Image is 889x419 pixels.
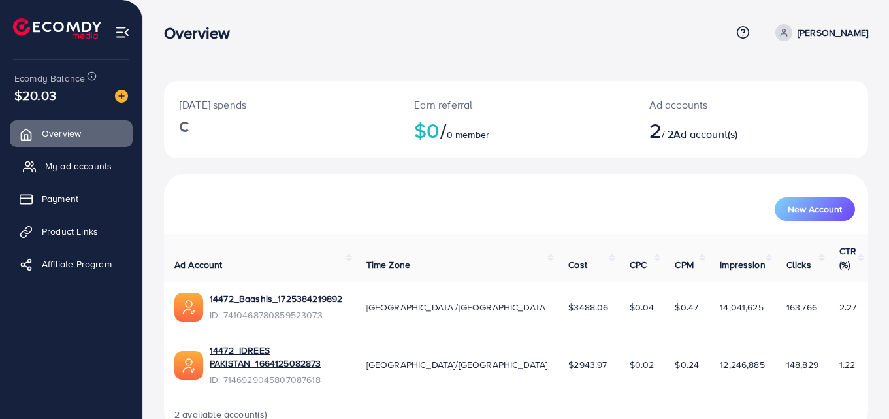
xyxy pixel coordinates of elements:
[45,159,112,173] span: My ad accounts
[720,258,766,271] span: Impression
[675,258,693,271] span: CPM
[10,186,133,212] a: Payment
[366,301,548,314] span: [GEOGRAPHIC_DATA]/[GEOGRAPHIC_DATA]
[630,258,647,271] span: CPC
[174,351,203,380] img: ic-ads-acc.e4c84228.svg
[786,258,811,271] span: Clicks
[630,301,655,314] span: $0.04
[414,97,617,112] p: Earn referral
[447,128,489,141] span: 0 member
[440,115,447,145] span: /
[366,258,410,271] span: Time Zone
[174,258,223,271] span: Ad Account
[839,358,856,371] span: 1.22
[42,192,78,205] span: Payment
[798,25,868,41] p: [PERSON_NAME]
[210,309,342,322] span: ID: 7410468780859523073
[786,358,818,371] span: 148,829
[42,258,112,271] span: Affiliate Program
[210,344,346,371] a: 14472_IDREES PAKISTAN_1664125082873
[164,24,240,42] h3: Overview
[630,358,655,371] span: $0.02
[720,358,765,371] span: 12,246,885
[115,90,128,103] img: image
[788,205,842,214] span: New Account
[42,127,81,140] span: Overview
[10,153,133,179] a: My ad accounts
[649,115,662,145] span: 2
[10,120,133,146] a: Overview
[10,218,133,244] a: Product Links
[414,118,617,142] h2: $0
[366,358,548,371] span: [GEOGRAPHIC_DATA]/[GEOGRAPHIC_DATA]
[14,72,85,85] span: Ecomdy Balance
[174,293,203,322] img: ic-ads-acc.e4c84228.svg
[649,118,794,142] h2: / 2
[775,197,855,221] button: New Account
[568,358,607,371] span: $2943.97
[42,225,98,238] span: Product Links
[210,373,346,386] span: ID: 7146929045807087618
[839,244,856,271] span: CTR (%)
[770,24,868,41] a: [PERSON_NAME]
[786,301,817,314] span: 163,766
[675,358,699,371] span: $0.24
[675,301,698,314] span: $0.47
[649,97,794,112] p: Ad accounts
[115,25,130,40] img: menu
[210,292,342,305] a: 14472_Baashis_1725384219892
[720,301,764,314] span: 14,041,625
[10,251,133,277] a: Affiliate Program
[180,97,383,112] p: [DATE] spends
[13,18,101,39] img: logo
[568,301,608,314] span: $3488.06
[568,258,587,271] span: Cost
[14,86,56,105] span: $20.03
[839,301,857,314] span: 2.27
[673,127,737,141] span: Ad account(s)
